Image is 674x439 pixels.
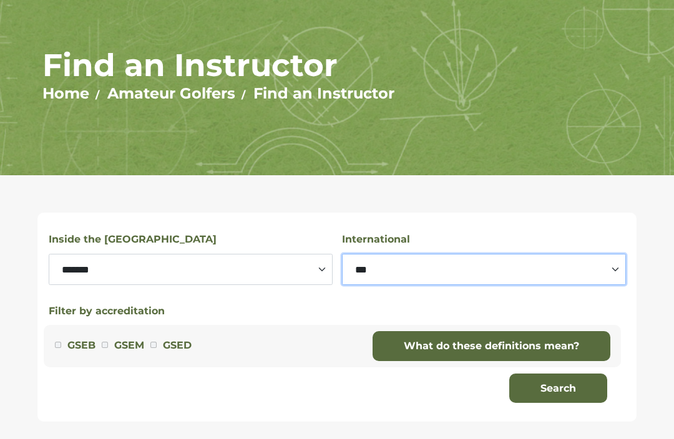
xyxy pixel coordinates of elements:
label: GSED [163,338,192,354]
select: Select a country [342,254,626,286]
a: Find an Instructor [253,85,394,103]
a: Amateur Golfers [107,85,235,103]
button: Filter by accreditation [49,304,165,319]
a: What do these definitions mean? [373,332,610,362]
label: International [342,232,410,248]
select: Select a state [49,254,333,286]
label: GSEM [114,338,144,354]
a: Home [42,85,89,103]
label: Inside the [GEOGRAPHIC_DATA] [49,232,217,248]
label: GSEB [67,338,95,354]
button: Search [509,374,607,404]
h1: Find an Instructor [42,47,632,85]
